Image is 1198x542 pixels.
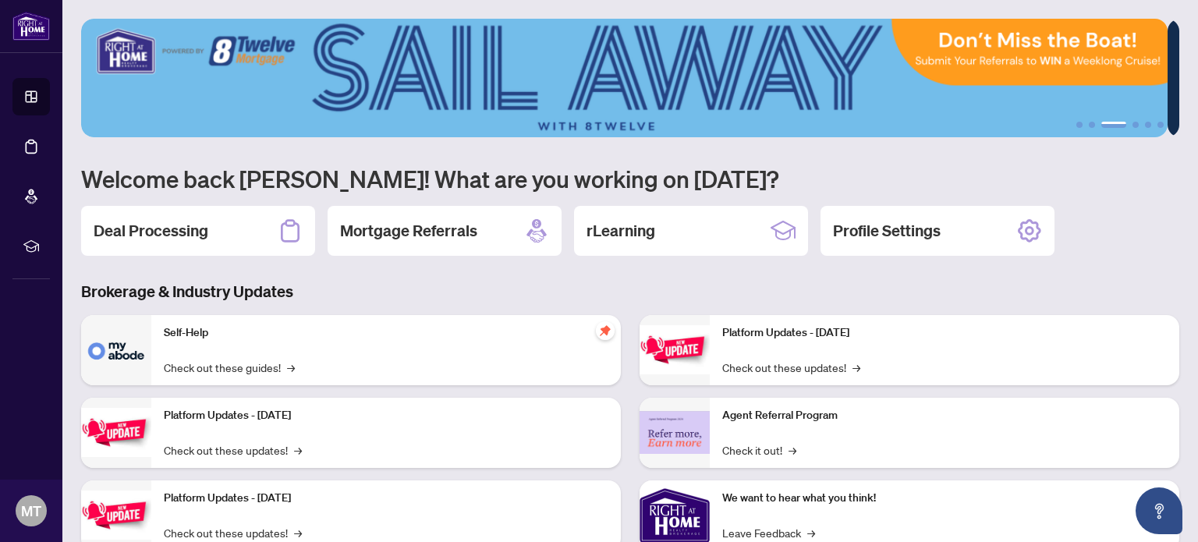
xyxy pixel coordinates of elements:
a: Check it out!→ [722,441,796,459]
p: Platform Updates - [DATE] [722,324,1167,342]
img: logo [12,12,50,41]
button: 1 [1076,122,1083,128]
p: Agent Referral Program [722,407,1167,424]
img: Platform Updates - July 21, 2025 [81,491,151,540]
img: Platform Updates - June 23, 2025 [640,325,710,374]
span: → [807,524,815,541]
span: → [294,524,302,541]
img: Platform Updates - September 16, 2025 [81,408,151,457]
span: MT [21,500,41,522]
h1: Welcome back [PERSON_NAME]! What are you working on [DATE]? [81,164,1179,193]
span: → [789,441,796,459]
h2: Mortgage Referrals [340,220,477,242]
a: Check out these updates!→ [164,524,302,541]
p: Platform Updates - [DATE] [164,407,608,424]
a: Check out these guides!→ [164,359,295,376]
a: Check out these updates!→ [722,359,860,376]
img: Agent Referral Program [640,411,710,454]
a: Check out these updates!→ [164,441,302,459]
button: 2 [1089,122,1095,128]
h2: Profile Settings [833,220,941,242]
p: Platform Updates - [DATE] [164,490,608,507]
span: → [294,441,302,459]
span: → [852,359,860,376]
a: Leave Feedback→ [722,524,815,541]
p: We want to hear what you think! [722,490,1167,507]
p: Self-Help [164,324,608,342]
button: 5 [1145,122,1151,128]
button: 6 [1157,122,1164,128]
button: 4 [1132,122,1139,128]
img: Self-Help [81,315,151,385]
button: Open asap [1136,487,1182,534]
button: 3 [1101,122,1126,128]
span: pushpin [596,321,615,340]
h2: Deal Processing [94,220,208,242]
img: Slide 2 [81,19,1168,137]
h3: Brokerage & Industry Updates [81,281,1179,303]
span: → [287,359,295,376]
h2: rLearning [587,220,655,242]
